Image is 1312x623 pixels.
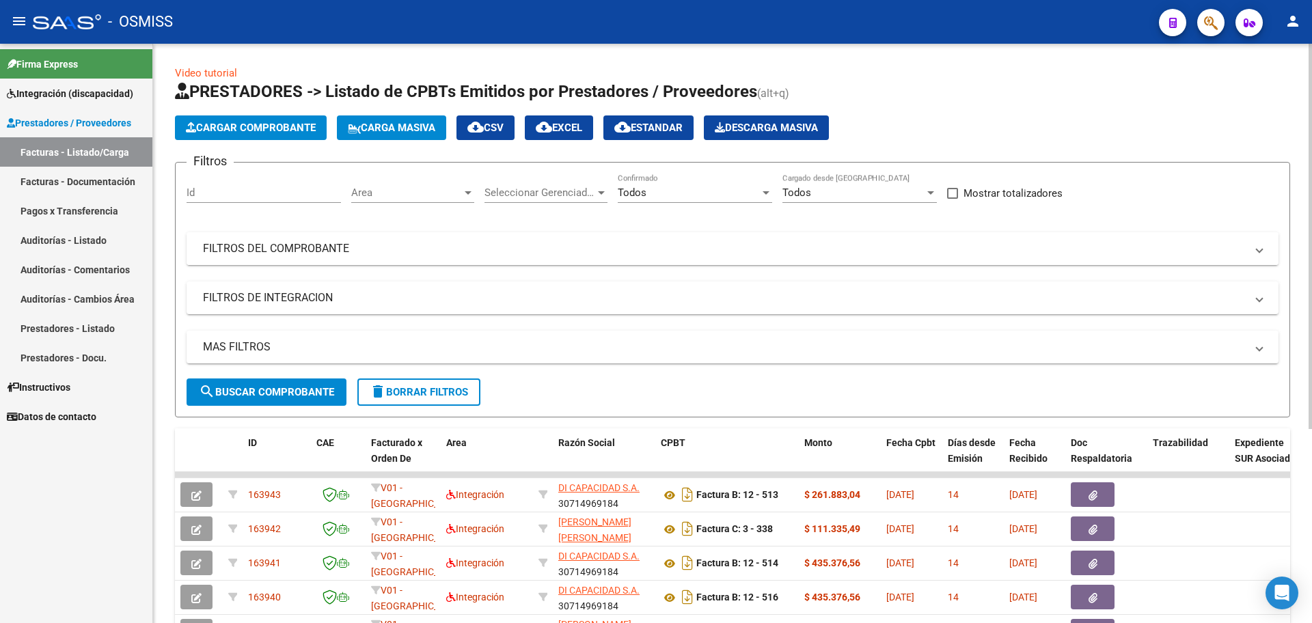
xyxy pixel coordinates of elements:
i: Descargar documento [679,484,696,506]
div: 30714969184 [558,549,650,577]
strong: Factura B: 12 - 513 [696,490,778,501]
span: CAE [316,437,334,448]
mat-icon: menu [11,13,27,29]
h3: Filtros [187,152,234,171]
span: Area [351,186,462,199]
span: Area [446,437,467,448]
span: ID [248,437,257,448]
span: DI CAPACIDAD S.A. [558,482,640,493]
strong: Factura C: 3 - 338 [696,524,773,535]
i: Descargar documento [679,518,696,540]
datatable-header-cell: Razón Social [553,428,655,488]
mat-icon: cloud_download [467,119,484,135]
span: Todos [618,186,646,199]
span: 163942 [248,523,281,534]
div: 27292582701 [558,514,650,543]
span: [DATE] [1009,592,1037,603]
mat-icon: search [199,383,215,400]
mat-icon: person [1285,13,1301,29]
span: [PERSON_NAME] [PERSON_NAME] [558,516,631,543]
strong: $ 435.376,56 [804,592,860,603]
button: Estandar [603,115,694,140]
span: 14 [948,489,959,500]
strong: $ 261.883,04 [804,489,860,500]
span: 14 [948,592,959,603]
span: Integración [446,557,504,568]
app-download-masive: Descarga masiva de comprobantes (adjuntos) [704,115,829,140]
span: PRESTADORES -> Listado de CPBTs Emitidos por Prestadores / Proveedores [175,82,757,101]
span: 14 [948,523,959,534]
span: Instructivos [7,380,70,395]
span: Estandar [614,122,683,134]
button: EXCEL [525,115,593,140]
datatable-header-cell: ID [243,428,311,488]
a: Video tutorial [175,67,237,79]
datatable-header-cell: Facturado x Orden De [366,428,441,488]
span: Prestadores / Proveedores [7,115,131,130]
mat-icon: delete [370,383,386,400]
span: [DATE] [886,489,914,500]
span: Integración [446,489,504,500]
span: CPBT [661,437,685,448]
datatable-header-cell: Area [441,428,533,488]
span: Fecha Recibido [1009,437,1048,464]
span: [DATE] [1009,489,1037,500]
button: Descarga Masiva [704,115,829,140]
datatable-header-cell: Días desde Emisión [942,428,1004,488]
datatable-header-cell: CAE [311,428,366,488]
datatable-header-cell: Doc Respaldatoria [1065,428,1147,488]
strong: $ 111.335,49 [804,523,860,534]
span: Carga Masiva [348,122,435,134]
mat-expansion-panel-header: FILTROS DE INTEGRACION [187,281,1279,314]
mat-panel-title: MAS FILTROS [203,340,1246,355]
strong: Factura B: 12 - 516 [696,592,778,603]
span: Facturado x Orden De [371,437,422,464]
span: Descarga Masiva [715,122,818,134]
span: (alt+q) [757,87,789,100]
button: Borrar Filtros [357,378,480,406]
datatable-header-cell: Expediente SUR Asociado [1229,428,1304,488]
div: Open Intercom Messenger [1266,577,1298,609]
span: Buscar Comprobante [199,386,334,398]
button: CSV [456,115,515,140]
span: Borrar Filtros [370,386,468,398]
mat-icon: cloud_download [614,119,631,135]
span: [DATE] [886,592,914,603]
span: Monto [804,437,832,448]
span: - OSMISS [108,7,173,37]
span: Fecha Cpbt [886,437,935,448]
mat-panel-title: FILTROS DEL COMPROBANTE [203,241,1246,256]
span: CSV [467,122,504,134]
mat-icon: cloud_download [536,119,552,135]
span: Seleccionar Gerenciador [484,186,595,199]
span: DI CAPACIDAD S.A. [558,551,640,562]
span: Todos [782,186,811,199]
button: Buscar Comprobante [187,378,346,406]
span: Expediente SUR Asociado [1235,437,1296,464]
span: Integración (discapacidad) [7,86,133,101]
span: [DATE] [886,557,914,568]
span: [DATE] [886,523,914,534]
span: 163941 [248,557,281,568]
span: EXCEL [536,122,582,134]
span: Mostrar totalizadores [963,185,1063,202]
div: 30714969184 [558,583,650,611]
strong: $ 435.376,56 [804,557,860,568]
span: Doc Respaldatoria [1071,437,1132,464]
datatable-header-cell: Fecha Recibido [1004,428,1065,488]
mat-expansion-panel-header: MAS FILTROS [187,331,1279,363]
datatable-header-cell: Monto [799,428,881,488]
span: Datos de contacto [7,409,96,424]
span: DI CAPACIDAD S.A. [558,585,640,596]
span: Días desde Emisión [948,437,996,464]
i: Descargar documento [679,552,696,574]
span: 163943 [248,489,281,500]
span: Trazabilidad [1153,437,1208,448]
datatable-header-cell: CPBT [655,428,799,488]
button: Carga Masiva [337,115,446,140]
datatable-header-cell: Trazabilidad [1147,428,1229,488]
span: [DATE] [1009,557,1037,568]
div: 30714969184 [558,480,650,509]
span: 163940 [248,592,281,603]
mat-expansion-panel-header: FILTROS DEL COMPROBANTE [187,232,1279,265]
